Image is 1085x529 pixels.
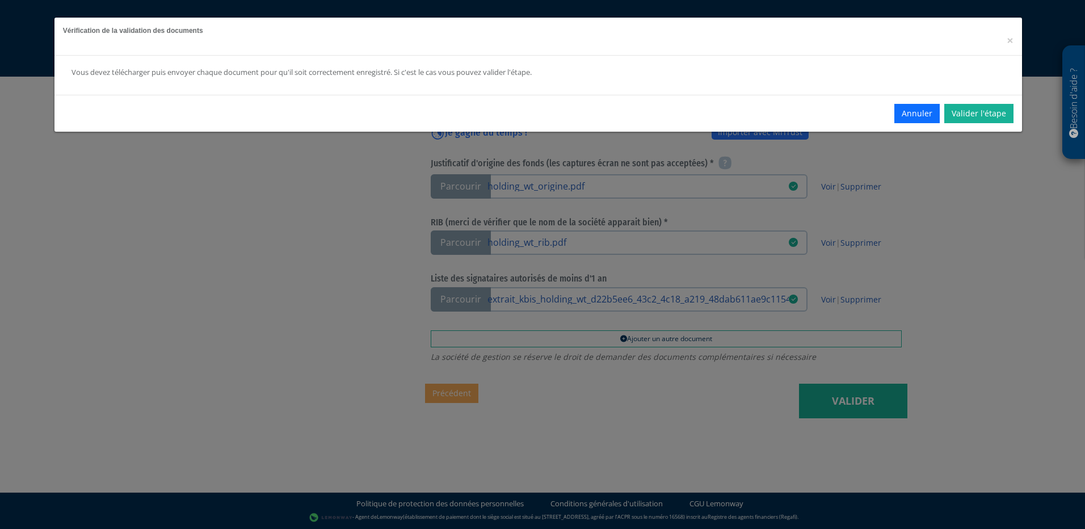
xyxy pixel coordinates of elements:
[72,67,818,78] div: Vous devez télécharger puis envoyer chaque document pour qu'il soit correctement enregistré. Si c...
[1007,35,1013,47] button: Close
[1067,52,1080,154] p: Besoin d'aide ?
[894,104,940,123] button: Annuler
[944,104,1013,123] a: Valider l'étape
[1007,32,1013,48] span: ×
[63,26,1013,36] h5: Vérification de la validation des documents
